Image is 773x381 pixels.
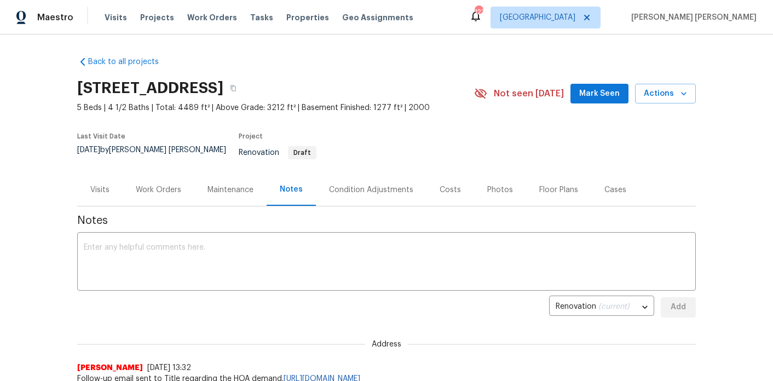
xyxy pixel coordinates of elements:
div: Condition Adjustments [329,184,413,195]
span: Mark Seen [579,87,620,101]
button: Actions [635,84,696,104]
span: Renovation [239,149,316,157]
span: Actions [644,87,687,101]
span: Last Visit Date [77,133,125,140]
span: 5 Beds | 4 1/2 Baths | Total: 4489 ft² | Above Grade: 3212 ft² | Basement Finished: 1277 ft² | 2000 [77,102,474,113]
span: Work Orders [187,12,237,23]
span: Geo Assignments [342,12,413,23]
span: [GEOGRAPHIC_DATA] [500,12,575,23]
div: Cases [604,184,626,195]
div: Work Orders [136,184,181,195]
span: Address [365,339,408,350]
span: Projects [140,12,174,23]
div: Visits [90,184,109,195]
span: Project [239,133,263,140]
span: [DATE] [77,146,100,154]
div: Notes [280,184,303,195]
div: Costs [440,184,461,195]
span: Notes [77,215,696,226]
h2: [STREET_ADDRESS] [77,83,223,94]
div: Floor Plans [539,184,578,195]
div: 123 [475,7,482,18]
span: [PERSON_NAME] [PERSON_NAME] [627,12,757,23]
span: (current) [598,303,630,310]
span: Tasks [250,14,273,21]
span: [PERSON_NAME] [77,362,143,373]
div: Photos [487,184,513,195]
span: Visits [105,12,127,23]
span: [DATE] 13:32 [147,364,191,372]
div: Renovation (current) [549,294,654,321]
a: Back to all projects [77,56,182,67]
span: Maestro [37,12,73,23]
span: Not seen [DATE] [494,88,564,99]
span: Properties [286,12,329,23]
div: by [PERSON_NAME] [PERSON_NAME] [77,146,239,167]
span: Draft [289,149,315,156]
div: Maintenance [207,184,253,195]
button: Mark Seen [570,84,628,104]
